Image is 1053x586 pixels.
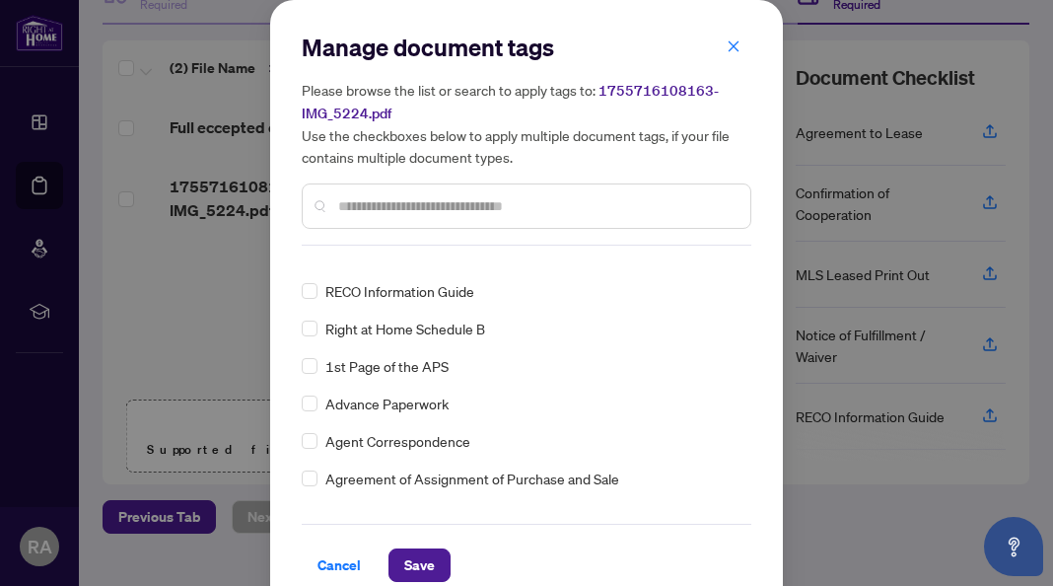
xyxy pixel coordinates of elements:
h5: Please browse the list or search to apply tags to: Use the checkboxes below to apply multiple doc... [302,79,751,168]
span: Cancel [317,549,361,581]
span: Agent Correspondence [325,430,470,452]
span: RECO Information Guide [325,280,474,302]
span: Advance Paperwork [325,393,449,414]
span: Agreement of Assignment of Purchase and Sale [325,468,619,489]
span: close [727,39,740,53]
span: 1st Page of the APS [325,355,449,377]
span: Save [404,549,435,581]
button: Cancel [302,549,377,582]
span: Agreement of Purchase and Sale [325,505,526,527]
button: Save [388,549,451,582]
button: Open asap [984,517,1043,576]
h2: Manage document tags [302,32,751,63]
span: Right at Home Schedule B [325,318,485,339]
